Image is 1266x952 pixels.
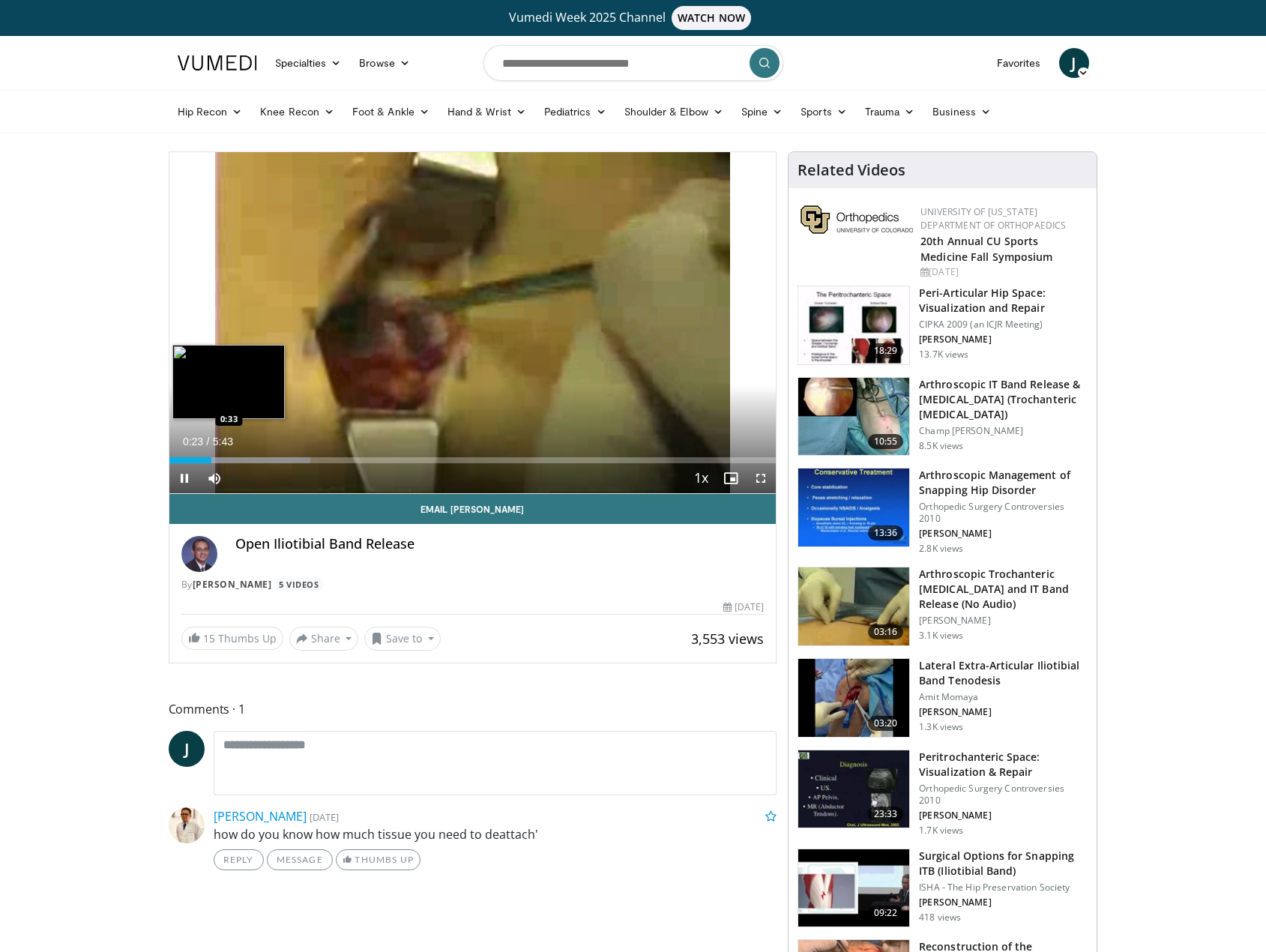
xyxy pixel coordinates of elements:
[919,501,1088,525] p: Orthopedic Surgery Controversies 2010
[169,463,199,493] button: Pause
[798,849,909,927] img: 6da947c8-4cac-402b-8123-782c7c72ec5f.150x105_q85_crop-smart_upscale.jpg
[868,807,904,822] span: 23:33
[172,345,285,419] img: image.jpeg
[336,849,421,870] a: Thumbs Up
[798,378,909,456] img: Baker_-_trochanteric_bursectomy_1.png.150x105_q85_crop-smart_upscale.jpg
[686,463,716,493] button: Playback Rate
[691,630,764,648] span: 3,553 views
[207,436,210,448] span: /
[919,543,963,555] p: 2.8K views
[169,807,205,843] img: Avatar
[274,578,324,591] a: 5 Videos
[169,457,777,463] div: Progress Bar
[919,882,1088,894] p: ISHA - The Hip Preservation Society
[343,97,438,127] a: Foot & Ankle
[919,912,961,924] p: 418 views
[868,434,904,449] span: 10:55
[169,699,777,719] span: Comments 1
[798,750,1088,837] a: 23:33 Peritrochanteric Space: Visualization & Repair Orthopedic Surgery Controversies 2010 [PERSO...
[919,334,1088,346] p: [PERSON_NAME]
[919,528,1088,540] p: [PERSON_NAME]
[350,48,419,78] a: Browse
[868,343,904,358] span: 18:29
[266,48,351,78] a: Specialties
[919,615,1088,627] p: [PERSON_NAME]
[798,658,1088,738] a: 03:20 Lateral Extra-Articular Iliotibial Band Tenodesis Amit Momaya [PERSON_NAME] 1.3K views
[919,377,1088,422] h3: Arthroscopic IT Band Release & [MEDICAL_DATA] (Trochanteric [MEDICAL_DATA])
[310,810,339,824] small: [DATE]
[798,286,1088,365] a: 18:29 Peri-Articular Hip Space: Visualization and Repair CIPKA 2009 (an ICJR Meeting) [PERSON_NAM...
[193,578,272,591] a: [PERSON_NAME]
[214,808,307,825] a: [PERSON_NAME]
[214,849,264,870] a: Reply
[181,578,765,591] div: By
[919,750,1088,780] h3: Peritrochanteric Space: Visualization & Repair
[798,659,909,737] img: 76d12e75-e737-4f08-8858-c8784dcc3aba.150x105_q85_crop-smart_upscale.jpg
[483,45,783,81] input: Search topics, interventions
[203,631,215,645] span: 15
[868,906,904,921] span: 09:22
[868,624,904,639] span: 03:16
[919,440,963,452] p: 8.5K views
[798,377,1088,457] a: 10:55 Arthroscopic IT Band Release & [MEDICAL_DATA] (Trochanteric [MEDICAL_DATA]) Champ [PERSON_N...
[169,731,205,767] a: J
[181,536,217,572] img: Avatar
[919,897,1088,909] p: [PERSON_NAME]
[798,161,905,179] h4: Related Videos
[183,436,203,448] span: 0:23
[798,567,1088,646] a: 03:16 Arthroscopic Trochanteric [MEDICAL_DATA] and IT Band Release (No Audio) [PERSON_NAME] 3.1K ...
[732,97,792,127] a: Spine
[1059,48,1089,78] a: J
[213,436,233,448] span: 5:43
[181,627,283,650] a: 15 Thumbs Up
[798,468,1088,555] a: 13:36 Arthroscopic Management of Snapping Hip Disorder Orthopedic Surgery Controversies 2010 [PER...
[920,234,1052,264] a: 20th Annual CU Sports Medicine Fall Symposium
[364,627,441,651] button: Save to
[723,600,764,614] div: [DATE]
[919,468,1088,498] h3: Arthroscopic Management of Snapping Hip Disorder
[919,319,1088,331] p: CIPKA 2009 (an ICJR Meeting)
[919,630,963,642] p: 3.1K views
[801,205,913,234] img: 355603a8-37da-49b6-856f-e00d7e9307d3.png.150x105_q85_autocrop_double_scale_upscale_version-0.2.png
[919,658,1088,688] h3: Lateral Extra-Articular Iliotibial Band Tenodesis
[792,97,856,127] a: Sports
[856,97,924,127] a: Trauma
[919,810,1088,822] p: [PERSON_NAME]
[672,6,751,30] span: WATCH NOW
[868,525,904,540] span: 13:36
[919,349,968,361] p: 13.7K views
[919,783,1088,807] p: Orthopedic Surgery Controversies 2010
[919,721,963,733] p: 1.3K views
[199,463,229,493] button: Mute
[919,567,1088,612] h3: Arthroscopic Trochanteric [MEDICAL_DATA] and IT Band Release (No Audio)
[920,205,1066,232] a: University of [US_STATE] Department of Orthopaedics
[169,494,777,524] a: Email [PERSON_NAME]
[289,627,359,651] button: Share
[235,536,765,552] h4: Open Iliotibial Band Release
[868,716,904,731] span: 03:20
[988,48,1050,78] a: Favorites
[798,750,909,828] img: 278618_0000_1.png.150x105_q85_crop-smart_upscale.jpg
[798,567,909,645] img: 7751_3.png.150x105_q85_crop-smart_upscale.jpg
[267,849,333,870] a: Message
[746,463,776,493] button: Fullscreen
[169,152,777,494] video-js: Video Player
[535,97,615,127] a: Pediatrics
[798,286,909,364] img: NAPA_PTSD_2009_100008850_2.jpg.150x105_q85_crop-smart_upscale.jpg
[438,97,535,127] a: Hand & Wrist
[919,286,1088,316] h3: Peri-Articular Hip Space: Visualization and Repair
[919,691,1088,703] p: Amit Momaya
[798,469,909,546] img: 278648_0000_1.png.150x105_q85_crop-smart_upscale.jpg
[919,849,1088,879] h3: Surgical Options for Snapping ITB (Iliotibial Band)
[169,97,252,127] a: Hip Recon
[180,6,1087,30] a: Vumedi Week 2025 ChannelWATCH NOW
[251,97,343,127] a: Knee Recon
[920,265,1085,279] div: [DATE]
[919,706,1088,718] p: [PERSON_NAME]
[798,849,1088,928] a: 09:22 Surgical Options for Snapping ITB (Iliotibial Band) ISHA - The Hip Preservation Society [PE...
[716,463,746,493] button: Enable picture-in-picture mode
[923,97,1000,127] a: Business
[919,825,963,837] p: 1.7K views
